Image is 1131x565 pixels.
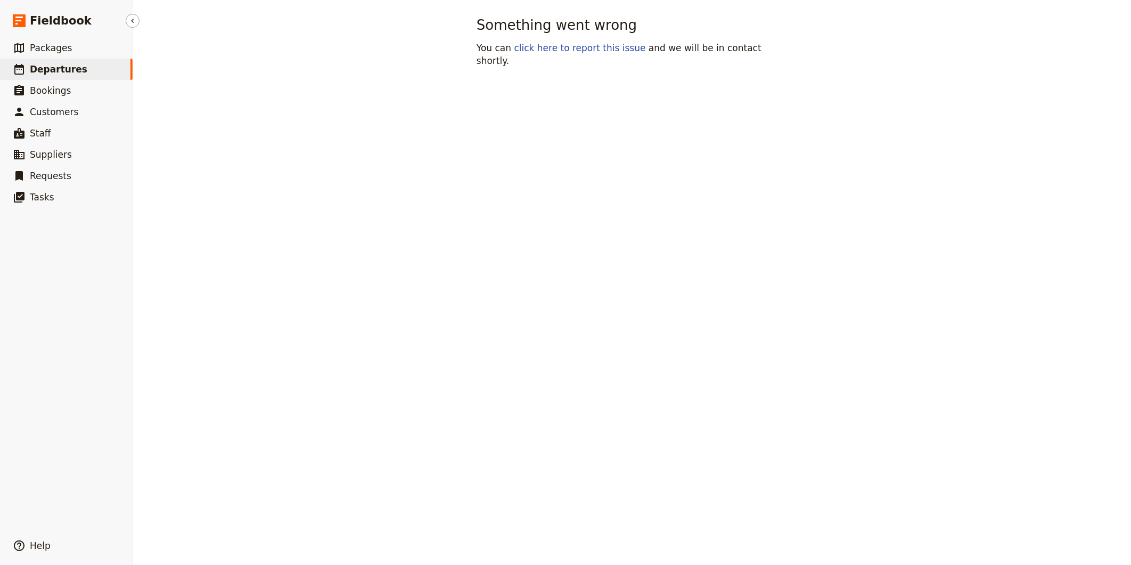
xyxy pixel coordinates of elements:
[30,192,54,203] span: Tasks
[30,128,51,139] span: Staff
[30,149,72,160] span: Suppliers
[30,43,72,53] span: Packages
[30,107,78,117] span: Customers
[514,43,646,53] a: click here to report this issue
[30,85,71,96] span: Bookings
[477,42,788,67] p: You can and we will be in contact shortly.
[30,171,71,181] span: Requests
[30,64,87,75] span: Departures
[30,540,51,551] span: Help
[30,13,92,29] span: Fieldbook
[126,14,140,28] button: Hide menu
[477,17,788,33] h1: Something went wrong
